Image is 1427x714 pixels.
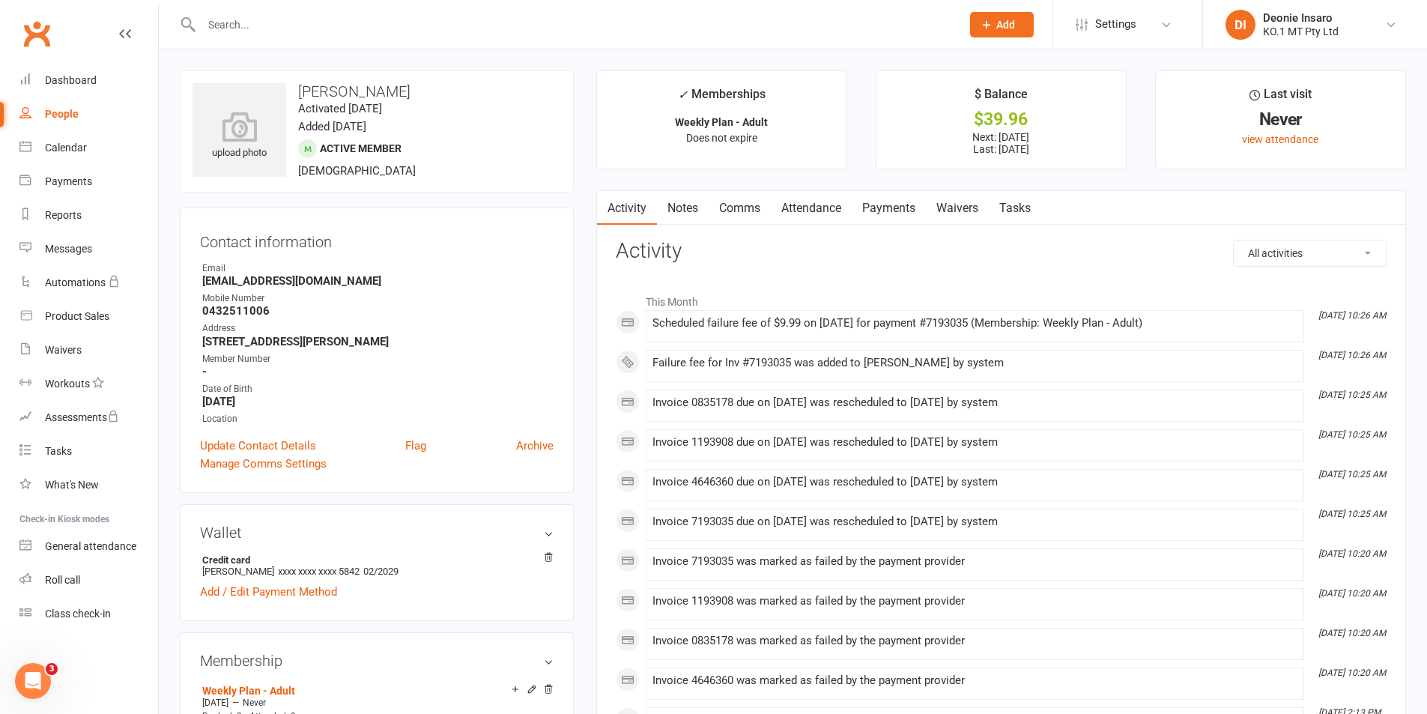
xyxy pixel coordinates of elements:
[652,595,1297,608] div: Invoice 1193908 was marked as failed by the payment provider
[45,276,106,288] div: Automations
[202,352,554,366] div: Member Number
[243,698,266,708] span: Never
[771,191,852,226] a: Attendance
[652,674,1297,687] div: Invoice 4646360 was marked as failed by the payment provider
[199,697,554,709] div: —
[46,663,58,675] span: 3
[298,164,416,178] span: [DEMOGRAPHIC_DATA]
[996,19,1015,31] span: Add
[200,583,337,601] a: Add / Edit Payment Method
[45,310,109,322] div: Product Sales
[202,321,554,336] div: Address
[1263,11,1339,25] div: Deonie Insaro
[18,15,55,52] a: Clubworx
[200,228,554,250] h3: Contact information
[652,396,1297,409] div: Invoice 0835178 due on [DATE] was rescheduled to [DATE] by system
[200,437,316,455] a: Update Contact Details
[652,515,1297,528] div: Invoice 7193035 due on [DATE] was rescheduled to [DATE] by system
[202,698,228,708] span: [DATE]
[926,191,989,226] a: Waivers
[19,199,158,232] a: Reports
[19,530,158,563] a: General attendance kiosk mode
[1318,588,1386,599] i: [DATE] 10:20 AM
[1242,133,1318,145] a: view attendance
[45,108,79,120] div: People
[19,401,158,435] a: Assessments
[19,435,158,468] a: Tasks
[200,653,554,669] h3: Membership
[652,476,1297,488] div: Invoice 4646360 due on [DATE] was rescheduled to [DATE] by system
[1263,25,1339,38] div: KO.1 MT Pty Ltd
[652,436,1297,449] div: Invoice 1193908 due on [DATE] was rescheduled to [DATE] by system
[45,608,111,620] div: Class check-in
[1318,390,1386,400] i: [DATE] 10:25 AM
[45,445,72,457] div: Tasks
[989,191,1041,226] a: Tasks
[193,112,286,161] div: upload photo
[202,395,554,408] strong: [DATE]
[202,685,295,697] a: Weekly Plan - Adult
[202,382,554,396] div: Date of Birth
[202,291,554,306] div: Mobile Number
[1095,7,1136,41] span: Settings
[890,112,1112,127] div: $39.96
[202,274,554,288] strong: [EMAIL_ADDRESS][DOMAIN_NAME]
[15,663,51,699] iframe: Intercom live chat
[202,412,554,426] div: Location
[200,524,554,541] h3: Wallet
[202,304,554,318] strong: 0432511006
[19,165,158,199] a: Payments
[45,243,92,255] div: Messages
[852,191,926,226] a: Payments
[616,240,1387,263] h3: Activity
[45,574,80,586] div: Roll call
[19,367,158,401] a: Workouts
[890,131,1112,155] p: Next: [DATE] Last: [DATE]
[19,597,158,631] a: Class kiosk mode
[19,563,158,597] a: Roll call
[19,97,158,131] a: People
[45,344,82,356] div: Waivers
[709,191,771,226] a: Comms
[652,555,1297,568] div: Invoice 7193035 was marked as failed by the payment provider
[1318,548,1386,559] i: [DATE] 10:20 AM
[200,552,554,579] li: [PERSON_NAME]
[298,120,366,133] time: Added [DATE]
[19,300,158,333] a: Product Sales
[45,479,99,491] div: What's New
[278,566,360,577] span: xxxx xxxx xxxx 5842
[19,232,158,266] a: Messages
[686,132,757,144] span: Does not expire
[970,12,1034,37] button: Add
[1318,668,1386,678] i: [DATE] 10:20 AM
[202,365,554,378] strong: -
[197,14,951,35] input: Search...
[45,142,87,154] div: Calendar
[19,131,158,165] a: Calendar
[616,286,1387,310] li: This Month
[1318,509,1386,519] i: [DATE] 10:25 AM
[45,209,82,221] div: Reports
[675,116,768,128] strong: Weekly Plan - Adult
[1318,628,1386,638] i: [DATE] 10:20 AM
[19,64,158,97] a: Dashboard
[320,142,402,154] span: Active member
[678,85,766,112] div: Memberships
[975,85,1028,112] div: $ Balance
[298,102,382,115] time: Activated [DATE]
[652,635,1297,647] div: Invoice 0835178 was marked as failed by the payment provider
[45,378,90,390] div: Workouts
[202,261,554,276] div: Email
[657,191,709,226] a: Notes
[516,437,554,455] a: Archive
[597,191,657,226] a: Activity
[19,333,158,367] a: Waivers
[45,540,136,552] div: General attendance
[1225,10,1255,40] div: DI
[1318,469,1386,479] i: [DATE] 10:25 AM
[19,266,158,300] a: Automations
[652,317,1297,330] div: Scheduled failure fee of $9.99 on [DATE] for payment #7193035 (Membership: Weekly Plan - Adult)
[19,468,158,502] a: What's New
[45,175,92,187] div: Payments
[1249,85,1312,112] div: Last visit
